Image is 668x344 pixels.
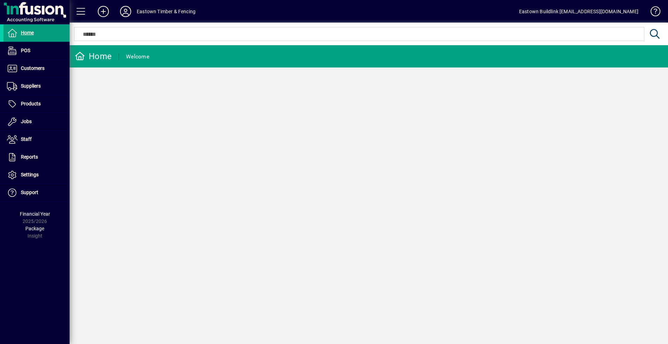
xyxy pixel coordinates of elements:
[3,95,70,113] a: Products
[137,6,196,17] div: Eastown Timber & Fencing
[21,172,39,177] span: Settings
[21,48,30,53] span: POS
[21,154,38,160] span: Reports
[3,149,70,166] a: Reports
[3,113,70,130] a: Jobs
[126,51,149,62] div: Welcome
[21,65,45,71] span: Customers
[21,190,38,195] span: Support
[21,136,32,142] span: Staff
[20,211,50,217] span: Financial Year
[3,166,70,184] a: Settings
[3,60,70,77] a: Customers
[3,184,70,201] a: Support
[645,1,659,24] a: Knowledge Base
[3,42,70,59] a: POS
[21,119,32,124] span: Jobs
[519,6,638,17] div: Eastown Buildlink [EMAIL_ADDRESS][DOMAIN_NAME]
[21,30,34,35] span: Home
[75,51,112,62] div: Home
[25,226,44,231] span: Package
[92,5,114,18] button: Add
[3,78,70,95] a: Suppliers
[3,131,70,148] a: Staff
[21,101,41,106] span: Products
[21,83,41,89] span: Suppliers
[114,5,137,18] button: Profile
